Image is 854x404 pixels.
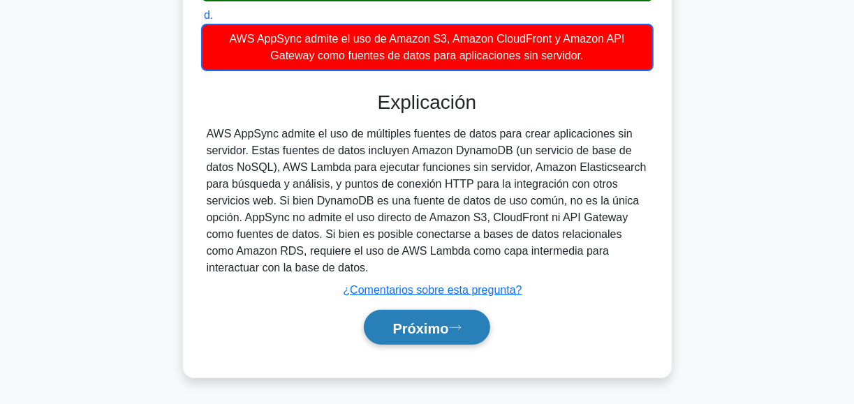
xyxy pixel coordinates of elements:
[230,33,625,61] font: AWS AppSync admite el uso de Amazon S3, Amazon CloudFront y Amazon API Gateway como fuentes de da...
[392,320,448,336] font: Próximo
[378,91,477,113] font: Explicación
[364,310,489,345] button: Próximo
[204,9,213,21] font: d.
[343,284,522,296] a: ¿Comentarios sobre esta pregunta?
[207,128,647,274] font: AWS AppSync admite el uso de múltiples fuentes de datos para crear aplicaciones sin servidor. Est...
